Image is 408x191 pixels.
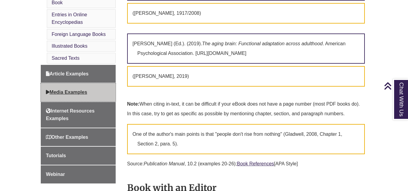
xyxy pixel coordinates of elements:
span: Internet Resources Examples [46,108,95,121]
a: Book References [237,161,274,166]
p: ([PERSON_NAME], 2019) [127,66,365,87]
strong: Note: [127,101,140,107]
a: Internet Resources Examples [41,102,116,128]
p: ([PERSON_NAME], 1917/2008) [127,3,365,24]
p: When citing in-text, it can be difficult if your eBook does not have a page number (most PDF book... [127,97,365,121]
a: Tutorials [41,147,116,165]
p: [PERSON_NAME] (Ed.). (2019). . American Psychological Association. [URL][DOMAIN_NAME] [127,33,365,64]
a: Article Examples [41,65,116,83]
a: Illustrated Books [52,43,87,49]
span: Webinar [46,172,65,177]
a: Sacred Texts [52,56,79,61]
span: Other Examples [46,135,88,140]
a: Media Examples [41,83,116,101]
p: One of the author's main points is that "people don't rise from nothing" (Gladwell, 2008, Chapter... [127,124,365,154]
em: The aging brain: Functional adaptation across adulthood [202,41,323,46]
p: Source: , 10.2 (examples 20-26); [APA Style] [127,157,365,171]
a: Webinar [41,165,116,183]
a: Back to Top [384,82,406,90]
a: Other Examples [41,128,116,146]
span: Media Examples [46,90,87,95]
em: Publication Manual [144,161,185,166]
span: Article Examples [46,71,88,76]
a: Entries in Online Encyclopedias [52,12,87,25]
span: Tutorials [46,153,66,158]
a: Foreign Language Books [52,32,106,37]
